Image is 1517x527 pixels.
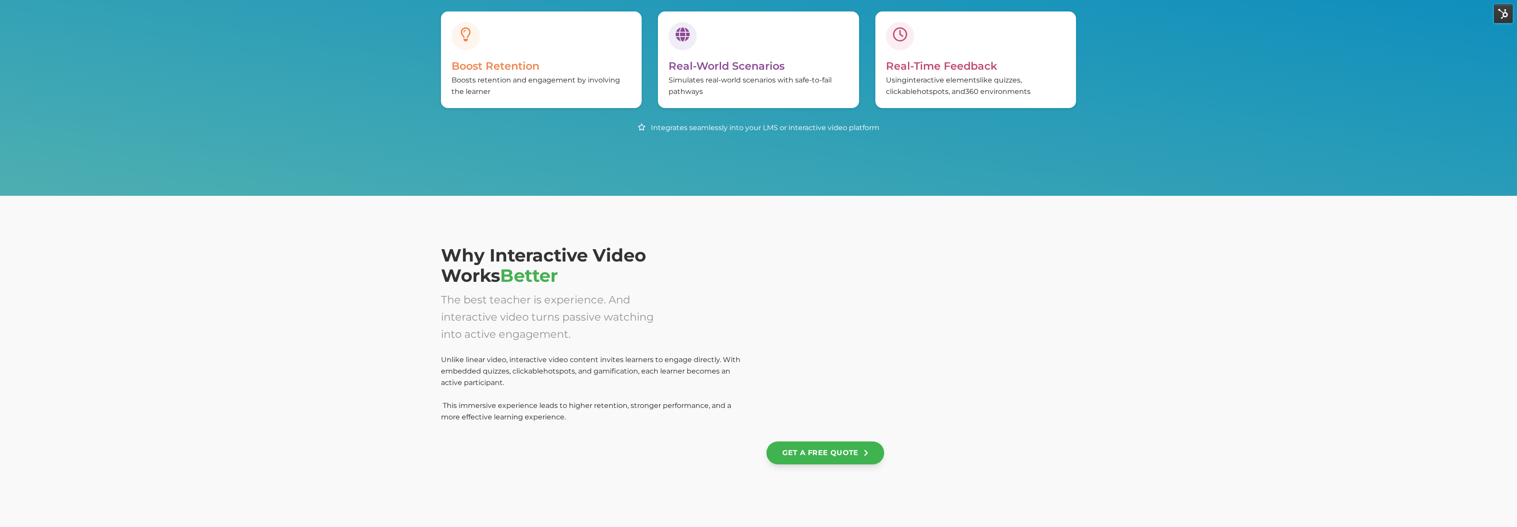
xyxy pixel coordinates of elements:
img: HubSpot Tools Menu Toggle [1494,4,1513,23]
span: hotspots, and [917,87,965,96]
span: eo platform [838,123,879,132]
span: The best teacher is experience. And interactive video turns passive watching into active engagement. [441,293,654,340]
span: Better [500,265,558,286]
span: interactive elements [907,76,980,84]
span: hotspots, and gamification, each learner becomes an active participant. [441,367,730,387]
span: Real-World Scenarios [669,60,785,72]
span: This immersive experience leads to higher retention, stronger performance, and a more effective l... [441,401,731,421]
span: Using [886,76,907,84]
a: GET A FREE QUOTE [766,441,884,464]
span: Boosts retention and engagement by involving the learner [452,76,620,96]
span: 360 environments [965,87,1031,96]
span: Simulates real-world scenarios with safe-to-fail pathways [669,76,832,96]
span: Boost Retention [452,60,539,72]
span: Integrates seamlessly into your LMS or interactive vid [651,123,838,132]
span: Unlike linear video, interactive video content invites learners to engage directly. With embedded... [441,355,740,375]
span: Why Interactive Video Works [441,244,646,286]
span: Real-Time Feedback [886,60,997,72]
